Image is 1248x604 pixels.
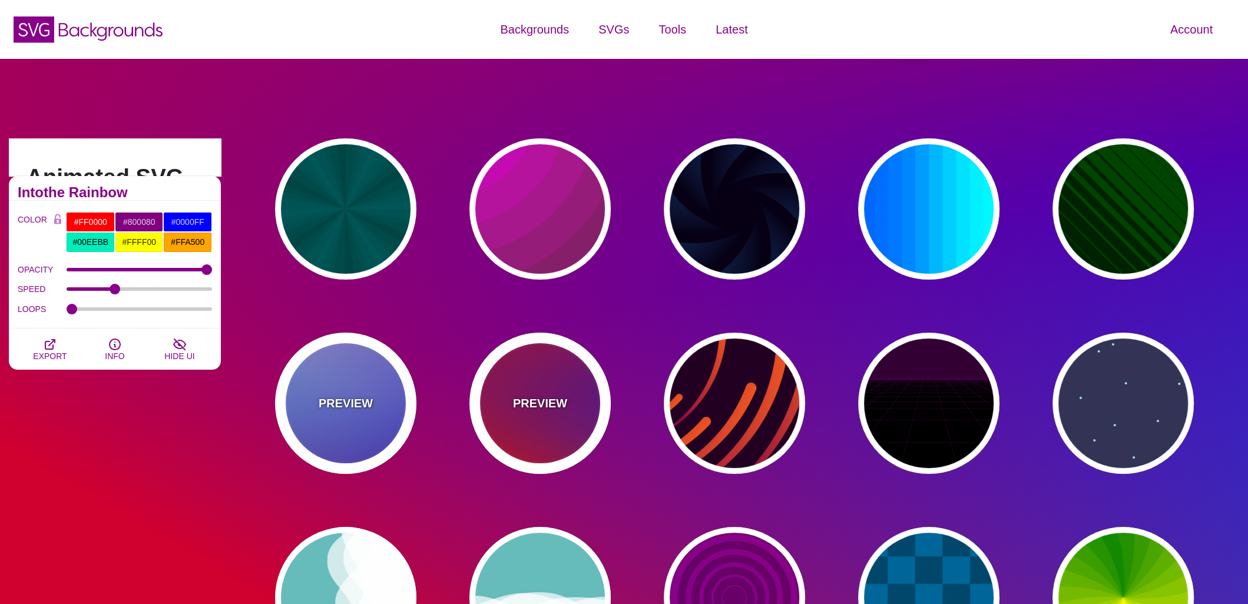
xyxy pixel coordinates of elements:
[664,333,805,474] button: a slow spinning tornado of design elements
[469,333,611,474] button: PREVIEWanimated gradient that changes to each color of the rainbow
[664,138,805,280] button: aperture style background animated to open
[319,394,373,412] p: PREVIEW
[1052,138,1194,280] button: alternating stripes that get larger and smaller in a ripple pattern
[485,12,584,47] a: Backgrounds
[644,12,701,47] a: Tools
[33,351,67,361] span: EXPORT
[513,394,567,412] p: PREVIEW
[275,138,416,280] button: green rave light effect animated background
[18,281,67,297] label: SPEED
[18,212,49,253] label: COLOR
[858,333,999,474] button: a flat 3d-like background animation that looks to the horizon
[18,301,67,317] label: LOOPS
[49,212,67,228] button: Color Lock
[469,138,611,280] button: pink circles in circles pulsating background
[701,12,762,47] a: Latest
[584,12,644,47] a: SVGs
[105,351,124,361] span: INFO
[858,138,999,280] button: blue colors that transform in a fanning motion
[147,328,212,370] button: HIDE UI
[18,262,67,277] label: OPACITY
[1156,12,1227,47] a: Account
[18,188,212,197] h2: Intothe Rainbow
[82,328,147,370] button: INFO
[164,351,194,361] span: HIDE UI
[275,333,416,474] button: PREVIEWanimated blue and pink gradient
[1052,333,1194,474] button: dancing particle loopdancing particle loop
[27,166,203,211] h1: Animated SVG Backgrounds
[18,328,82,370] button: EXPORT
